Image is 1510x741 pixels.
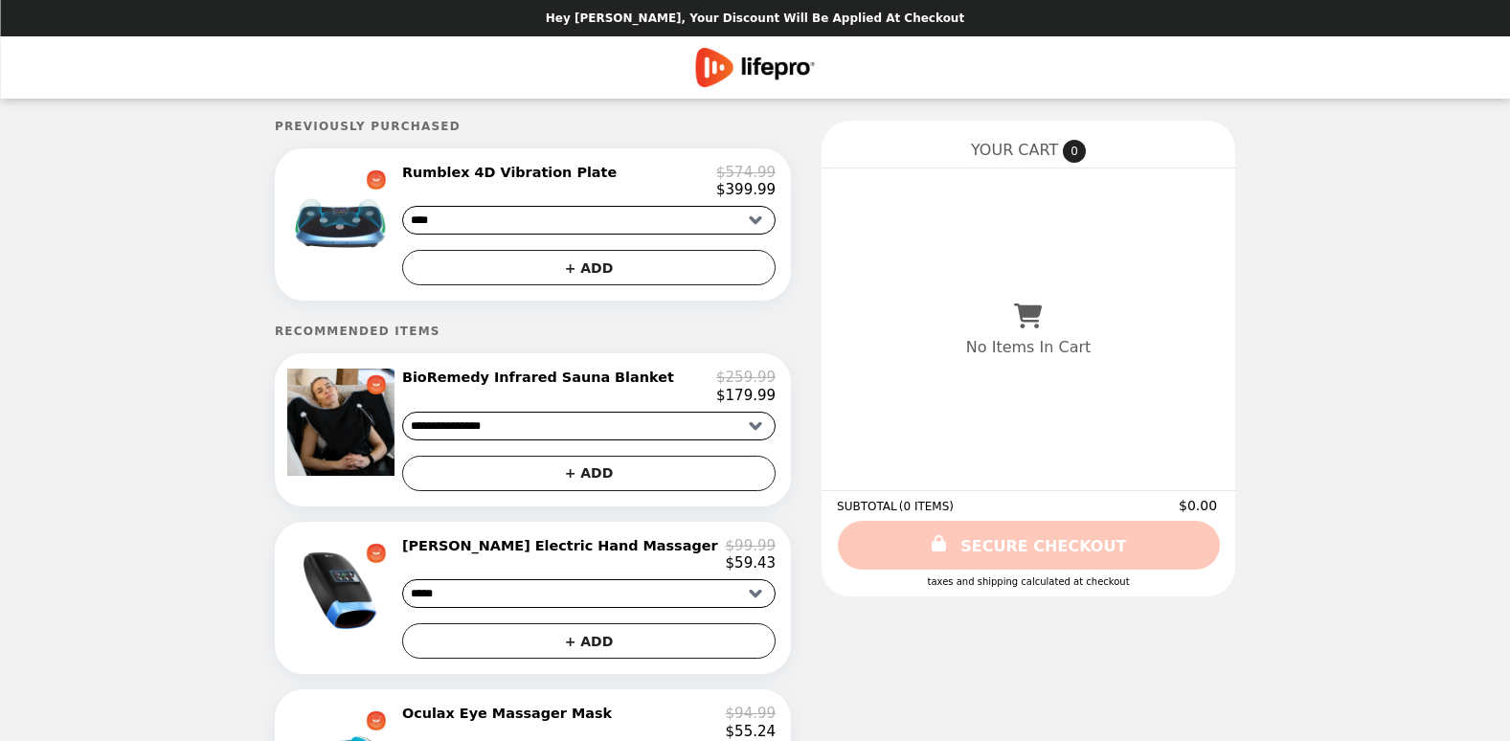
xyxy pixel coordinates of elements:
h2: [PERSON_NAME] Electric Hand Massager [402,537,726,554]
span: $0.00 [1179,498,1220,513]
p: $55.24 [726,723,777,740]
button: + ADD [402,250,776,285]
img: Brand Logo [695,48,815,87]
h2: BioRemedy Infrared Sauna Blanket [402,369,682,386]
p: $59.43 [726,554,777,572]
h5: Recommended Items [275,325,791,338]
select: Select a product variant [402,579,776,608]
p: Hey [PERSON_NAME], your discount will be applied at checkout [546,11,964,25]
select: Select a product variant [402,206,776,235]
p: $99.99 [726,537,777,554]
button: + ADD [402,456,776,491]
p: $399.99 [716,181,776,198]
p: $94.99 [726,705,777,722]
select: Select a product variant [402,412,776,440]
p: $259.99 [716,369,776,386]
h2: Rumblex 4D Vibration Plate [402,164,624,181]
img: Legra Electric Hand Massager [287,537,399,644]
img: Rumblex 4D Vibration Plate [287,164,399,271]
p: $574.99 [716,164,776,181]
span: 0 [1063,140,1086,163]
h5: Previously Purchased [275,120,791,133]
span: ( 0 ITEMS ) [899,500,954,513]
p: $179.99 [716,387,776,404]
span: YOUR CART [971,141,1058,159]
span: SUBTOTAL [837,500,899,513]
h2: Oculax Eye Massager Mask [402,705,620,722]
img: BioRemedy Infrared Sauna Blanket [287,369,399,476]
p: No Items In Cart [966,338,1091,356]
div: Taxes and Shipping calculated at checkout [837,576,1220,587]
button: + ADD [402,623,776,659]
